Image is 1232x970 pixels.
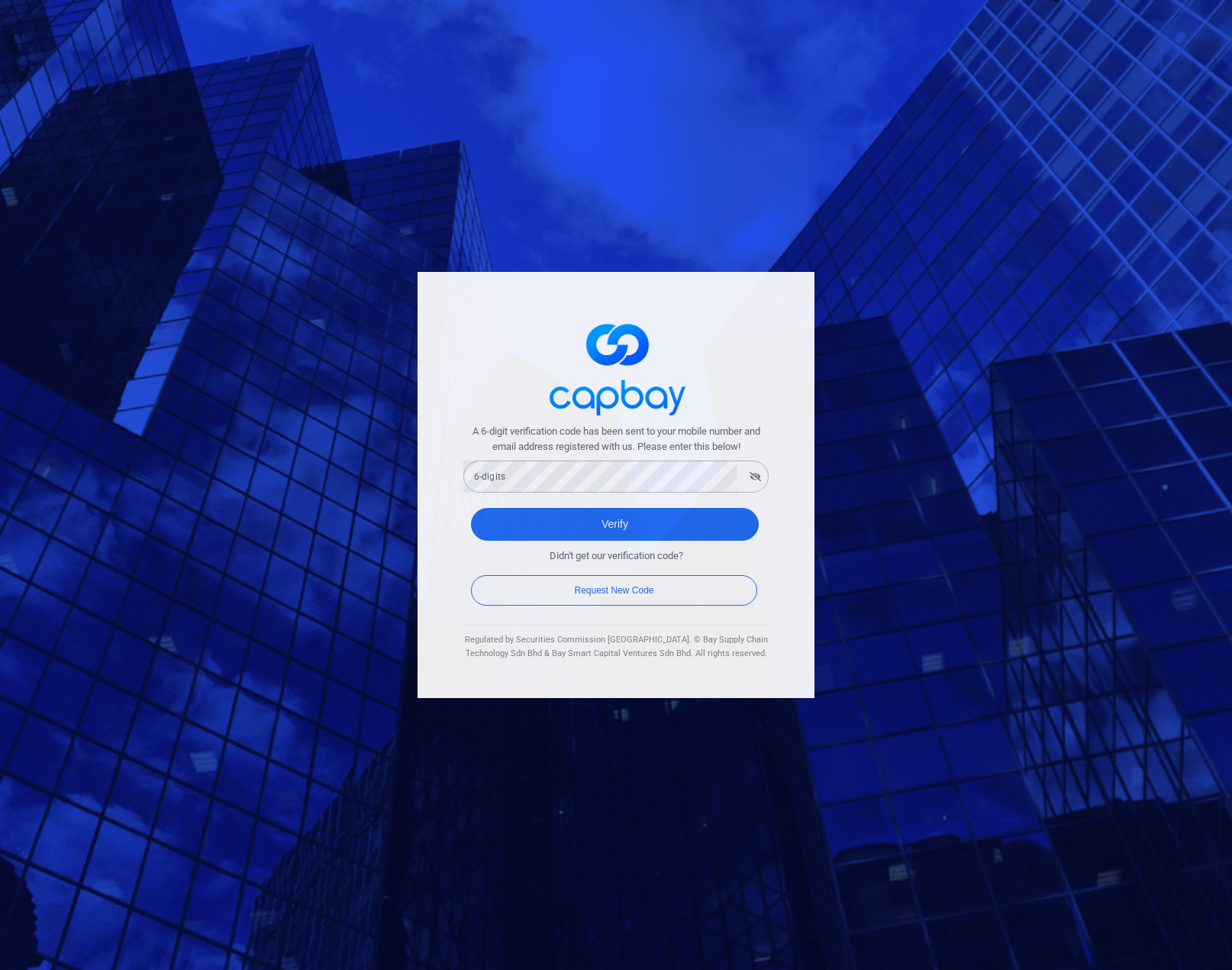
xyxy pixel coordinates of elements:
span: A 6-digit verification code has been sent to your mobile number and email address registered with... [463,424,769,456]
button: Request New Code [471,575,757,606]
span: Didn't get our verification code? [550,548,683,564]
img: logo [540,310,692,424]
div: Regulated by Securities Commission [GEOGRAPHIC_DATA]. © Bay Supply Chain Technology Sdn Bhd & Bay... [463,633,769,660]
button: Verify [471,508,759,541]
